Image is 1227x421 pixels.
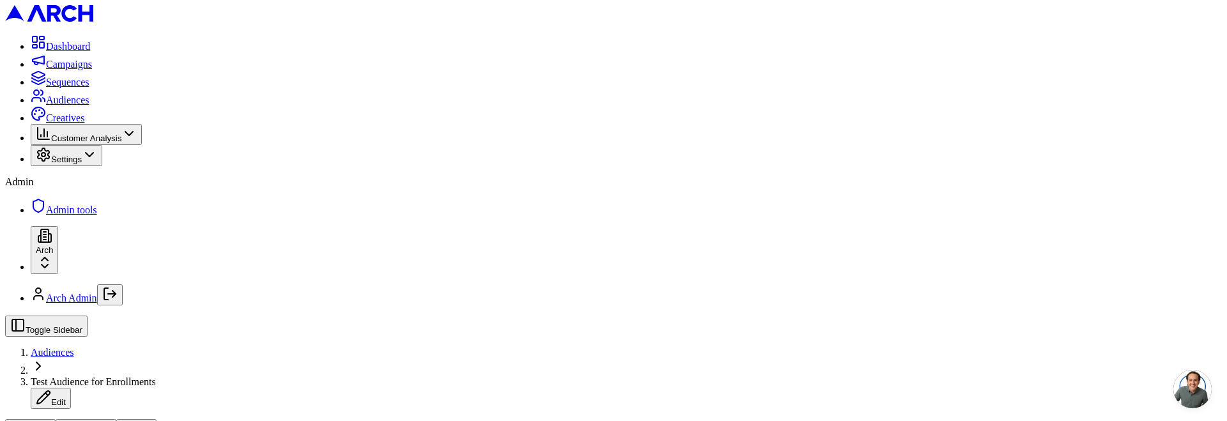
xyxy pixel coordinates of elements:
[31,347,74,358] a: Audiences
[31,124,142,145] button: Customer Analysis
[51,134,121,143] span: Customer Analysis
[5,316,88,337] button: Toggle Sidebar
[31,95,89,105] a: Audiences
[31,59,92,70] a: Campaigns
[31,41,90,52] a: Dashboard
[31,204,97,215] a: Admin tools
[31,112,84,123] a: Creatives
[51,155,82,164] span: Settings
[46,77,89,88] span: Sequences
[46,41,90,52] span: Dashboard
[5,176,1222,188] div: Admin
[31,376,156,387] span: Test Audience for Enrollments
[97,284,123,305] button: Log out
[46,293,97,303] a: Arch Admin
[26,325,82,335] span: Toggle Sidebar
[31,388,71,409] button: Edit
[36,245,53,255] span: Arch
[51,397,66,407] span: Edit
[1173,370,1212,408] div: Open chat
[46,59,92,70] span: Campaigns
[46,112,84,123] span: Creatives
[46,204,97,215] span: Admin tools
[46,95,89,105] span: Audiences
[31,145,102,166] button: Settings
[31,77,89,88] a: Sequences
[31,226,58,274] button: Arch
[5,347,1222,409] nav: breadcrumb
